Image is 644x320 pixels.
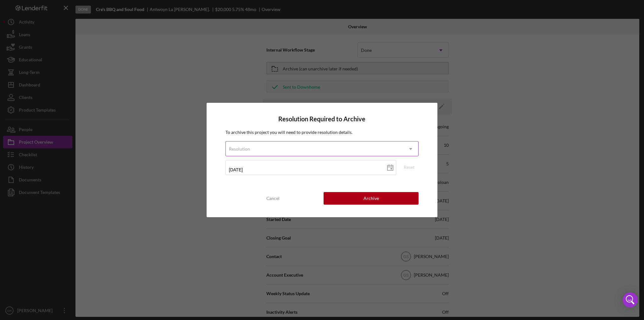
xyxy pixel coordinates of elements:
[225,115,419,123] h4: Resolution Required to Archive
[623,292,638,307] div: Open Intercom Messenger
[225,192,320,205] button: Cancel
[364,192,379,205] div: Archive
[324,192,419,205] button: Archive
[400,163,419,172] button: Reset
[225,129,419,136] p: To archive this project you will need to provide resolution details.
[404,163,414,172] div: Reset
[266,192,280,205] div: Cancel
[229,146,250,152] div: Resolution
